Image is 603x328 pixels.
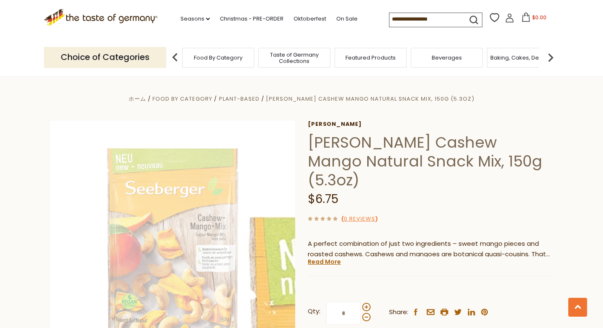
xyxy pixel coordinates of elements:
[308,121,553,128] a: [PERSON_NAME]
[516,13,551,25] button: $0.00
[294,14,326,23] a: Oktoberfest
[389,307,408,318] span: Share:
[532,14,546,21] span: $0.00
[308,191,338,207] span: $6.75
[44,47,166,68] p: Choice of Categories
[542,49,559,66] img: next arrow
[308,258,341,266] a: Read More
[336,14,358,23] a: On Sale
[167,49,183,66] img: previous arrow
[308,133,553,190] h1: [PERSON_NAME] Cashew Mango Natural Snack Mix, 150g (5.3oz)
[194,55,242,61] a: Food By Category
[152,95,212,103] a: Food By Category
[129,95,146,103] a: ホーム
[308,239,553,260] p: A perfect combination of just two ingredients – sweet mango pieces and roasted cashews. Cashews a...
[180,14,210,23] a: Seasons
[261,52,328,64] a: Taste of Germany Collections
[219,95,260,103] a: Plant-Based
[220,14,283,23] a: Christmas - PRE-ORDER
[345,55,396,61] a: Featured Products
[344,215,375,224] a: 0 Reviews
[326,302,361,325] input: Qty:
[341,215,378,223] span: ( )
[308,306,320,317] strong: Qty:
[432,55,462,61] a: Beverages
[490,55,555,61] a: Baking, Cakes, Desserts
[266,95,474,103] a: [PERSON_NAME] Cashew Mango Natural Snack Mix, 150g (5.3oz)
